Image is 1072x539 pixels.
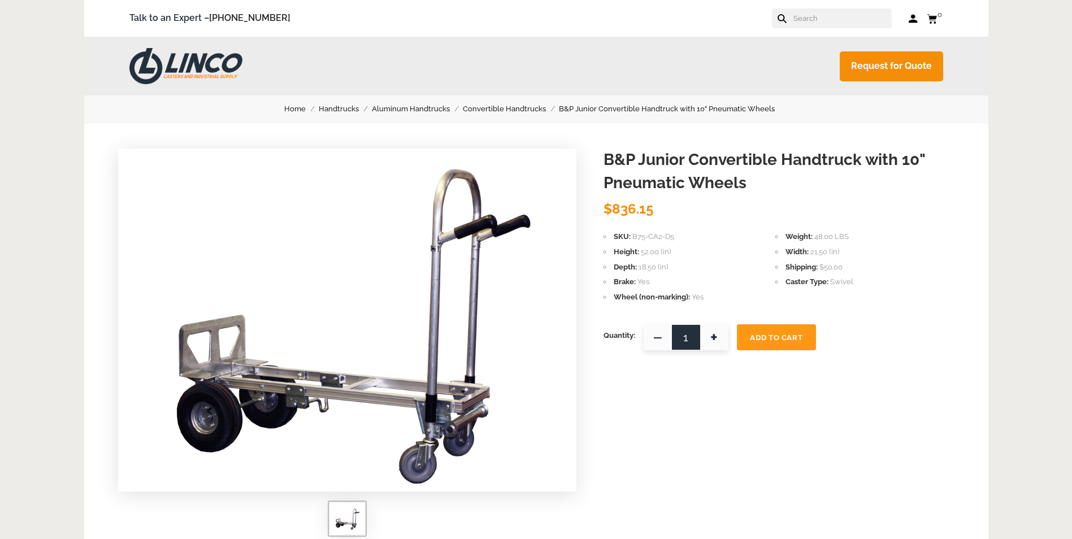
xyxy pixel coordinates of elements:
span: SKU [614,232,631,241]
span: Width [785,247,809,256]
span: Quantity [604,324,635,347]
button: Add To Cart [737,324,816,350]
a: Request for Quote [840,51,943,81]
a: Aluminum Handtrucks [372,103,463,115]
a: [PHONE_NUMBER] [209,12,290,23]
span: 18.50 (in) [639,263,668,271]
span: 0 [938,10,942,19]
span: Shipping [785,263,818,271]
a: Convertible Handtrucks [463,103,559,115]
span: — [644,324,672,350]
span: Caster Type [785,277,828,286]
a: Log in [909,13,918,24]
span: $836.15 [604,201,653,217]
img: LINCO CASTERS & INDUSTRIAL SUPPLY [129,48,242,84]
a: Home [284,103,319,115]
img: https://bpmfgblob.blob.core.windows.net/media-files/B75-CA2-D5%20SJR-2%20down.png [159,149,536,488]
span: + [700,324,728,350]
span: 48.00 LBS [814,232,849,241]
span: Depth [614,263,637,271]
span: B75-CA2-D5 [632,232,674,241]
span: Add To Cart [750,333,802,342]
span: $50.00 [819,263,843,271]
a: Handtrucks [319,103,372,115]
span: Yes [637,277,649,286]
a: B&P Junior Convertible Handtruck with 10" Pneumatic Wheels [559,103,788,115]
h1: B&P Junior Convertible Handtruck with 10" Pneumatic Wheels [604,149,954,194]
input: Search [792,8,892,28]
span: Height [614,247,639,256]
span: Talk to an Expert – [129,11,290,26]
span: Brake [614,277,636,286]
span: Swivel [830,277,853,286]
span: 21.50 (in) [810,247,839,256]
span: Weight [785,232,813,241]
a: 0 [927,11,943,25]
span: Yes [692,293,704,301]
span: Wheel (non-marking) [614,293,690,301]
img: https://bpmfgblob.blob.core.windows.net/media-files/B75-CA2-D5%20SJR-2%20down.png [335,507,360,530]
span: 52.00 (in) [641,247,671,256]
